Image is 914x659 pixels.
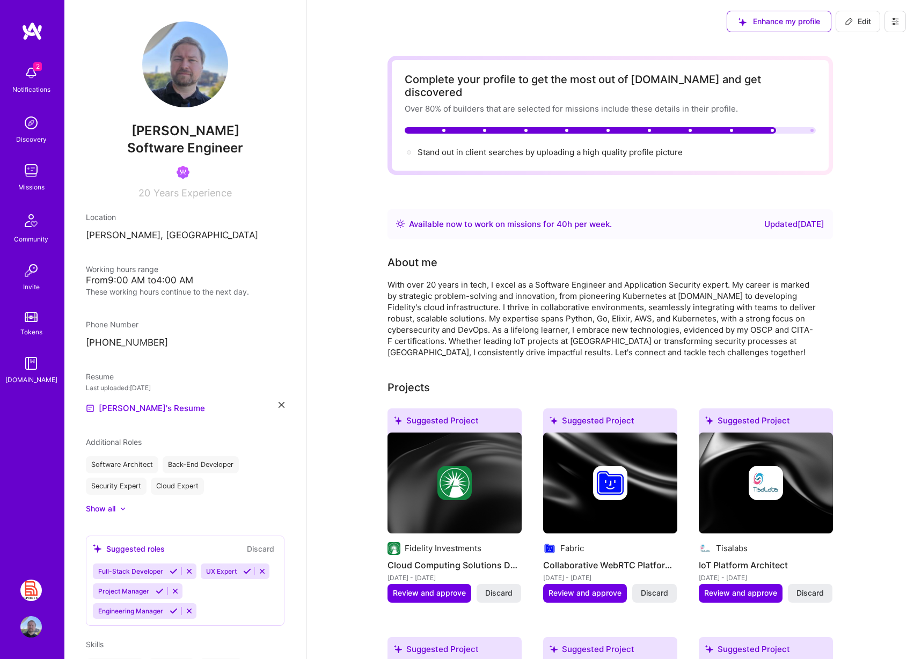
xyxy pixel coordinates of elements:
[409,218,612,231] div: Available now to work on missions for h per week .
[550,645,558,653] i: icon SuggestedTeams
[543,542,556,555] img: Company logo
[405,543,481,554] div: Fidelity Investments
[716,543,748,554] div: Tisalabs
[86,456,158,473] div: Software Architect
[704,588,777,598] span: Review and approve
[393,588,466,598] span: Review and approve
[699,408,833,437] div: Suggested Project
[560,543,584,554] div: Fabric
[12,84,50,95] div: Notifications
[127,140,243,156] span: Software Engineer
[796,588,824,598] span: Discard
[557,219,567,229] span: 40
[163,456,239,473] div: Back-End Developer
[244,543,277,555] button: Discard
[185,607,193,615] i: Reject
[543,408,677,437] div: Suggested Project
[788,584,832,602] button: Discard
[86,503,115,514] div: Show all
[86,437,142,446] span: Additional Roles
[437,466,472,500] img: Company logo
[5,374,57,385] div: [DOMAIN_NAME]
[394,645,402,653] i: icon SuggestedTeams
[764,218,824,231] div: Updated [DATE]
[387,584,471,602] button: Review and approve
[86,211,284,223] div: Location
[387,254,437,270] div: About me
[699,433,833,533] img: cover
[418,147,683,158] div: Stand out in client searches by uploading a high quality profile picture
[18,208,44,233] img: Community
[86,404,94,413] img: Resume
[138,187,150,199] span: 20
[153,187,232,199] span: Years Experience
[142,21,228,107] img: User Avatar
[156,587,164,595] i: Accept
[20,160,42,181] img: teamwork
[25,312,38,322] img: tokens
[396,219,405,228] img: Availability
[18,580,45,601] a: BespokeLabs: Building the Future of Autonomous Environments
[20,580,42,601] img: BespokeLabs: Building the Future of Autonomous Environments
[93,544,102,553] i: icon SuggestedTeams
[14,233,48,245] div: Community
[86,372,114,381] span: Resume
[485,588,513,598] span: Discard
[86,478,147,495] div: Security Expert
[394,416,402,424] i: icon SuggestedTeams
[749,466,783,500] img: Company logo
[86,123,284,139] span: [PERSON_NAME]
[98,587,149,595] span: Project Manager
[387,433,522,533] img: cover
[86,402,205,415] a: [PERSON_NAME]'s Resume
[845,16,871,27] span: Edit
[543,558,677,572] h4: Collaborative WebRTC Platform Developer
[705,645,713,653] i: icon SuggestedTeams
[387,279,817,358] div: With over 20 years in tech, I excel as a Software Engineer and Application Security expert. My ca...
[405,103,816,114] div: Over 80% of builders that are selected for missions include these details in their profile.
[387,572,522,583] div: [DATE] - [DATE]
[86,286,284,297] div: These working hours continue to the next day.
[20,326,42,338] div: Tokens
[98,607,163,615] span: Engineering Manager
[86,275,284,286] div: From 9:00 AM to 4:00 AM
[405,73,816,99] div: Complete your profile to get the most out of [DOMAIN_NAME] and get discovered
[171,587,179,595] i: Reject
[23,281,40,292] div: Invite
[549,588,621,598] span: Review and approve
[20,616,42,638] img: User Avatar
[33,62,42,71] span: 2
[93,543,165,554] div: Suggested roles
[699,572,833,583] div: [DATE] - [DATE]
[705,416,713,424] i: icon SuggestedTeams
[86,336,284,349] p: [PHONE_NUMBER]
[20,62,42,84] img: bell
[550,416,558,424] i: icon SuggestedTeams
[387,379,430,396] div: Projects
[387,558,522,572] h4: Cloud Computing Solutions Developer
[279,402,284,408] i: icon Close
[86,229,284,242] p: [PERSON_NAME], [GEOGRAPHIC_DATA]
[16,134,47,145] div: Discovery
[170,607,178,615] i: Accept
[185,567,193,575] i: Reject
[632,584,677,602] button: Discard
[18,181,45,193] div: Missions
[543,433,677,533] img: cover
[206,567,237,575] span: UX Expert
[258,567,266,575] i: Reject
[86,640,104,649] span: Skills
[151,478,204,495] div: Cloud Expert
[699,558,833,572] h4: IoT Platform Architect
[20,112,42,134] img: discovery
[86,320,138,329] span: Phone Number
[543,572,677,583] div: [DATE] - [DATE]
[86,265,158,274] span: Working hours range
[477,584,521,602] button: Discard
[18,616,45,638] a: User Avatar
[86,382,284,393] div: Last uploaded: [DATE]
[699,584,783,602] button: Review and approve
[387,542,400,555] img: Company logo
[177,166,189,179] img: Been on Mission
[21,21,43,41] img: logo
